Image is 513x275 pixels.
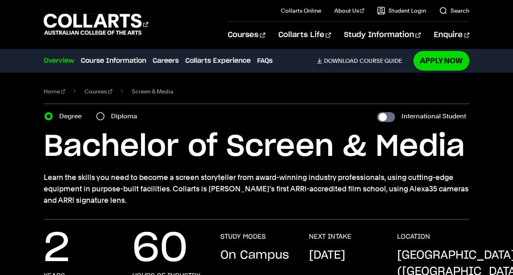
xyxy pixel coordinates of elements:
[220,247,289,264] p: On Campus
[309,233,351,241] h3: NEXT INTAKE
[344,22,421,49] a: Study Information
[132,86,173,97] span: Screen & Media
[377,7,426,15] a: Student Login
[324,57,358,64] span: Download
[257,56,273,66] a: FAQs
[278,22,331,49] a: Collarts Life
[44,13,148,36] div: Go to homepage
[185,56,251,66] a: Collarts Experience
[44,129,469,165] h1: Bachelor of Screen & Media
[413,51,469,70] a: Apply Now
[317,57,409,64] a: DownloadCourse Guide
[111,111,142,122] label: Diploma
[81,56,146,66] a: Course Information
[44,172,469,206] p: Learn the skills you need to become a screen storyteller from award-winning industry professional...
[228,22,265,49] a: Courses
[439,7,469,15] a: Search
[309,247,345,264] p: [DATE]
[434,22,469,49] a: Enquire
[334,7,364,15] a: About Us
[44,86,65,97] a: Home
[59,111,87,122] label: Degree
[44,56,74,66] a: Overview
[220,233,266,241] h3: STUDY MODES
[84,86,112,97] a: Courses
[132,233,188,265] p: 60
[44,233,70,265] p: 2
[397,233,430,241] h3: LOCATION
[402,111,466,122] label: International Student
[153,56,179,66] a: Careers
[281,7,321,15] a: Collarts Online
